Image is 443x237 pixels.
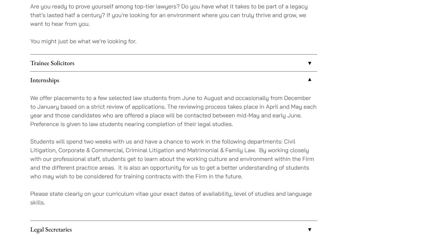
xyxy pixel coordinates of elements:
[30,94,317,128] p: We offer placements to a few selected law students from June to August and occasionally from Dece...
[30,88,317,221] div: Internships
[30,2,317,28] p: Are you ready to prove yourself among top-tier lawyers? Do you have what it takes to be part of a...
[30,54,317,71] a: Trainee Solicitors
[30,137,317,181] p: Students will spend two weeks with us and have a chance to work in the following departments: Civ...
[30,37,317,45] p: You might just be what we’re looking for.
[30,72,317,88] a: Internships
[30,189,317,207] p: Please state clearly on your curriculum vitae your exact dates of availability, level of studies ...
